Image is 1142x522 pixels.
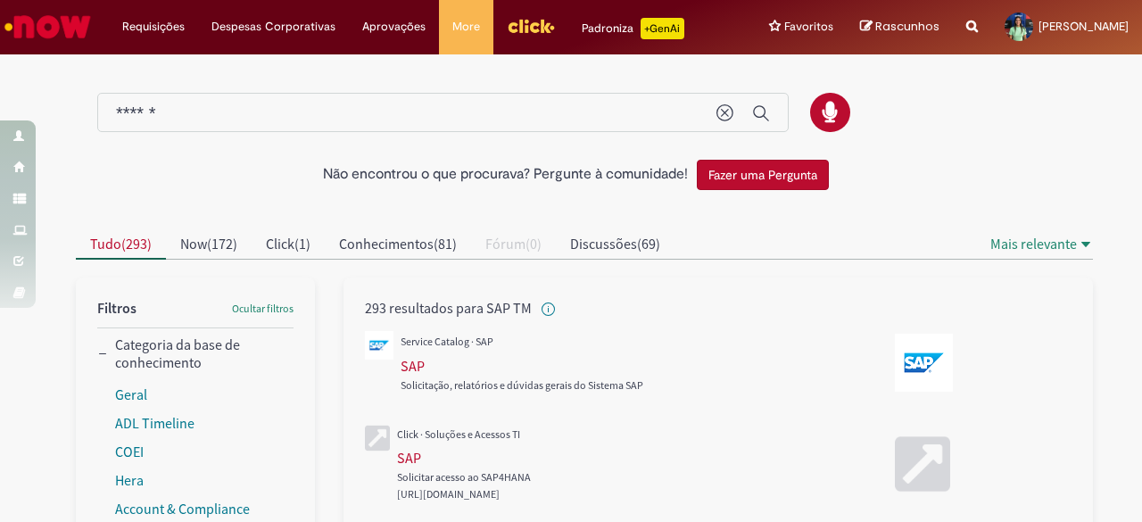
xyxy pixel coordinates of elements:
[641,18,684,39] p: +GenAi
[697,160,829,190] button: Fazer uma Pergunta
[452,18,480,36] span: More
[122,18,185,36] span: Requisições
[875,18,939,35] span: Rascunhos
[362,18,426,36] span: Aprovações
[323,167,688,183] h2: Não encontrou o que procurava? Pergunte à comunidade!
[582,18,684,39] div: Padroniza
[2,9,94,45] img: ServiceNow
[784,18,833,36] span: Favoritos
[1039,19,1129,34] span: [PERSON_NAME]
[507,12,555,39] img: click_logo_yellow_360x200.png
[211,18,335,36] span: Despesas Corporativas
[860,19,939,36] a: Rascunhos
